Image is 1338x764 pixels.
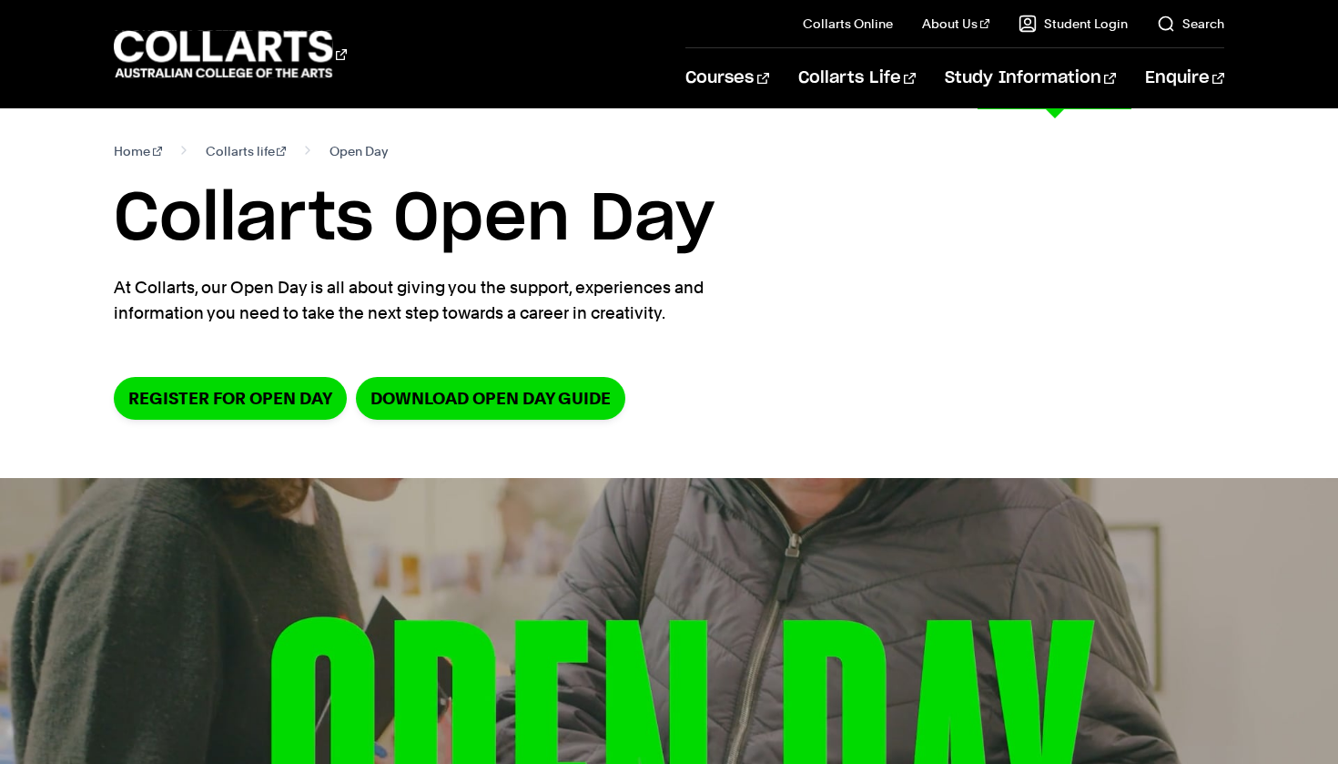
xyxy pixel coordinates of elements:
[803,15,893,33] a: Collarts Online
[945,48,1116,108] a: Study Information
[114,178,1224,260] h1: Collarts Open Day
[356,377,625,420] a: DOWNLOAD OPEN DAY GUIDE
[329,138,388,164] span: Open Day
[114,275,778,326] p: At Collarts, our Open Day is all about giving you the support, experiences and information you ne...
[114,377,347,420] a: Register for Open Day
[685,48,768,108] a: Courses
[1019,15,1128,33] a: Student Login
[206,138,287,164] a: Collarts life
[798,48,916,108] a: Collarts Life
[114,138,162,164] a: Home
[1145,48,1224,108] a: Enquire
[1157,15,1224,33] a: Search
[922,15,989,33] a: About Us
[114,28,347,80] div: Go to homepage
